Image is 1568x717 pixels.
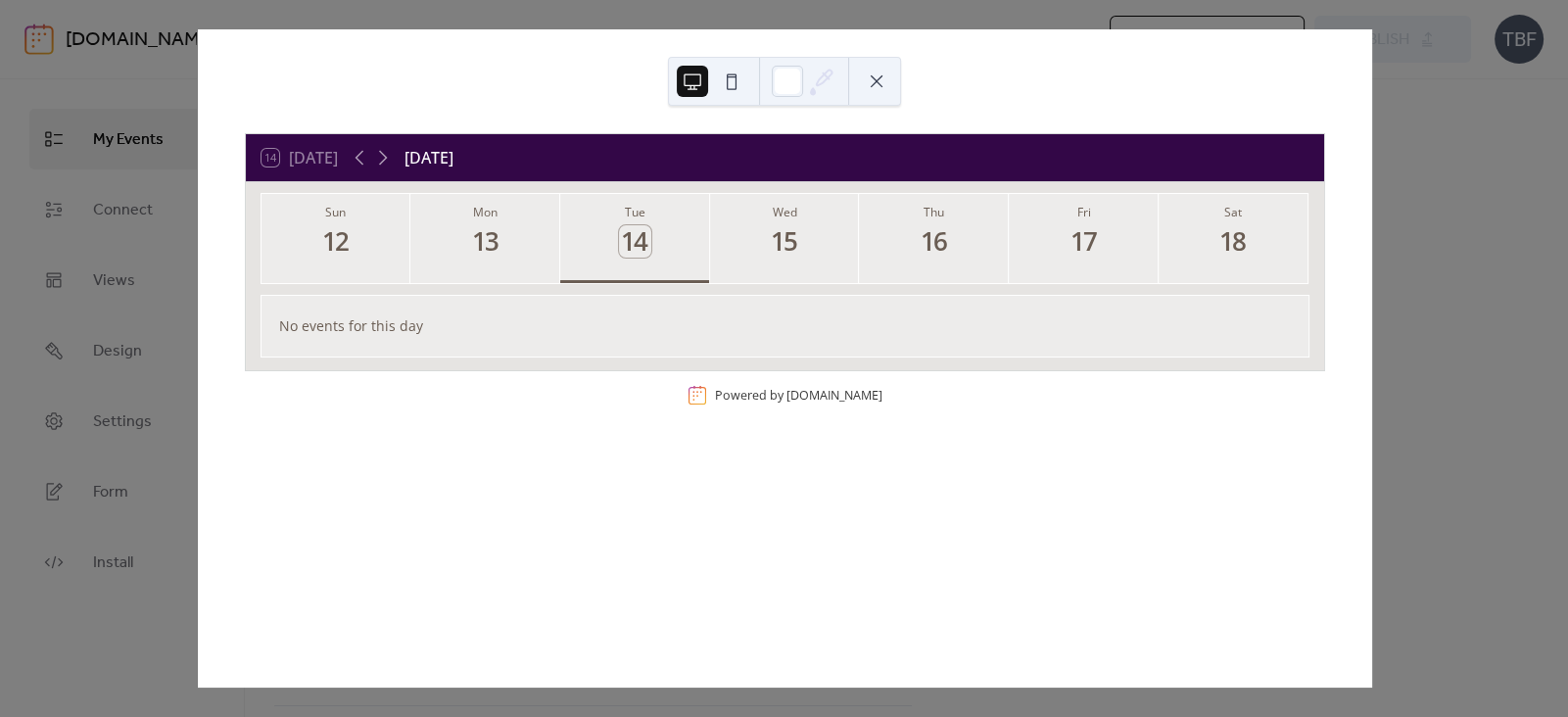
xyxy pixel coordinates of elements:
[1015,204,1153,220] div: Fri
[1159,194,1308,283] button: Sat18
[566,204,704,220] div: Tue
[261,194,411,283] button: Sun12
[1068,225,1100,258] div: 17
[1164,204,1303,220] div: Sat
[320,225,353,258] div: 12
[560,194,710,283] button: Tue14
[469,225,501,258] div: 13
[769,225,801,258] div: 15
[1217,225,1250,258] div: 18
[404,146,453,169] div: [DATE]
[263,303,1306,349] div: No events for this day
[918,225,950,258] div: 16
[710,194,860,283] button: Wed15
[267,204,405,220] div: Sun
[1009,194,1159,283] button: Fri17
[716,204,854,220] div: Wed
[859,194,1009,283] button: Thu16
[416,204,554,220] div: Mon
[865,204,1003,220] div: Thu
[410,194,560,283] button: Mon13
[619,225,651,258] div: 14
[715,386,882,403] div: Powered by
[786,386,882,403] a: [DOMAIN_NAME]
